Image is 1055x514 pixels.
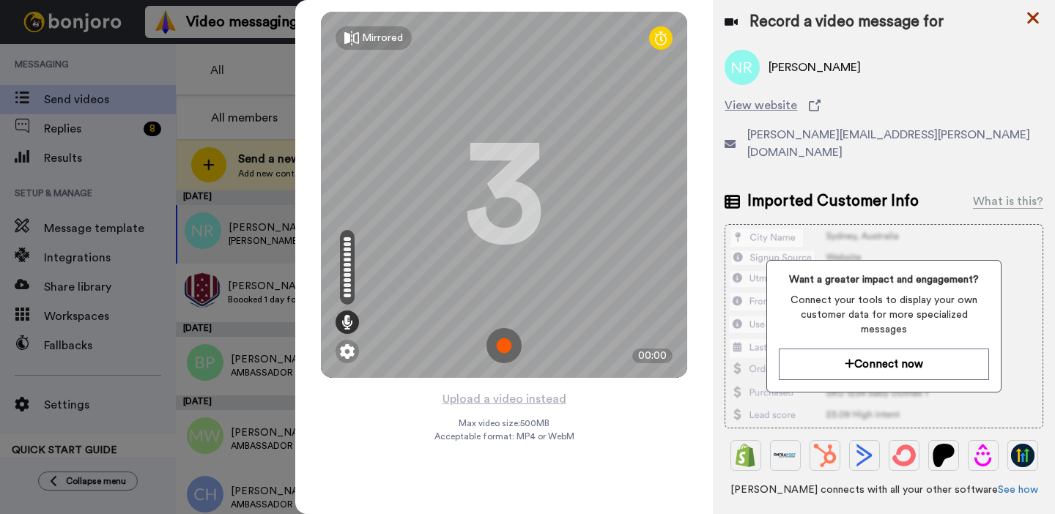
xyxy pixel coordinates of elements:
[725,97,1043,114] a: View website
[747,190,919,212] span: Imported Customer Info
[464,140,544,250] div: 3
[434,431,574,442] span: Acceptable format: MP4 or WebM
[853,444,876,467] img: ActiveCampaign
[725,97,797,114] span: View website
[1011,444,1034,467] img: GoHighLevel
[632,349,673,363] div: 00:00
[438,390,571,409] button: Upload a video instead
[734,444,758,467] img: Shopify
[747,126,1043,161] span: [PERSON_NAME][EMAIL_ADDRESS][PERSON_NAME][DOMAIN_NAME]
[779,293,988,337] span: Connect your tools to display your own customer data for more specialized messages
[1,3,41,42] img: 5087268b-a063-445d-b3f7-59d8cce3615b-1541509651.jpg
[779,272,988,287] span: Want a greater impact and engagement?
[813,444,837,467] img: Hubspot
[459,417,549,429] span: Max video size: 500 MB
[971,444,995,467] img: Drip
[998,485,1038,495] a: See how
[340,344,355,359] img: ic_gear.svg
[82,12,197,105] span: Hi [PERSON_NAME], I recorded a message to check how you’re going with Bonj. Hope you like it! Let...
[725,483,1043,497] span: [PERSON_NAME] connects with all your other software
[973,193,1043,210] div: What is this?
[932,444,955,467] img: Patreon
[892,444,916,467] img: ConvertKit
[486,328,522,363] img: ic_record_start.svg
[774,444,797,467] img: Ontraport
[779,349,988,380] button: Connect now
[47,47,64,64] img: mute-white.svg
